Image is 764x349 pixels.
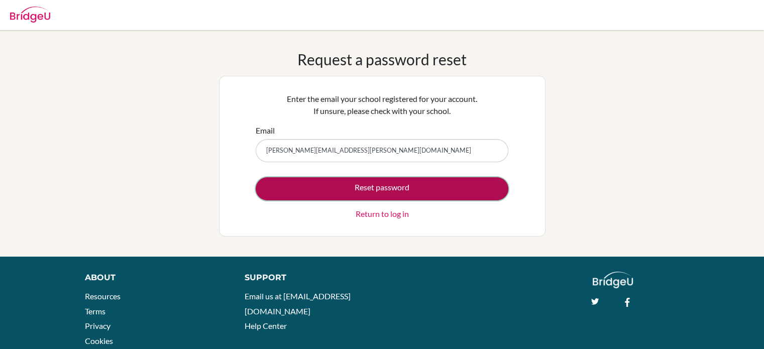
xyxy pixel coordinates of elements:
[245,272,371,284] div: Support
[297,50,467,68] h1: Request a password reset
[10,7,50,23] img: Bridge-U
[256,93,508,117] p: Enter the email your school registered for your account. If unsure, please check with your school.
[85,272,222,284] div: About
[245,291,351,316] a: Email us at [EMAIL_ADDRESS][DOMAIN_NAME]
[85,306,105,316] a: Terms
[245,321,287,330] a: Help Center
[85,336,113,345] a: Cookies
[256,177,508,200] button: Reset password
[256,125,275,137] label: Email
[356,208,409,220] a: Return to log in
[85,321,111,330] a: Privacy
[593,272,633,288] img: logo_white@2x-f4f0deed5e89b7ecb1c2cc34c3e3d731f90f0f143d5ea2071677605dd97b5244.png
[85,291,121,301] a: Resources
